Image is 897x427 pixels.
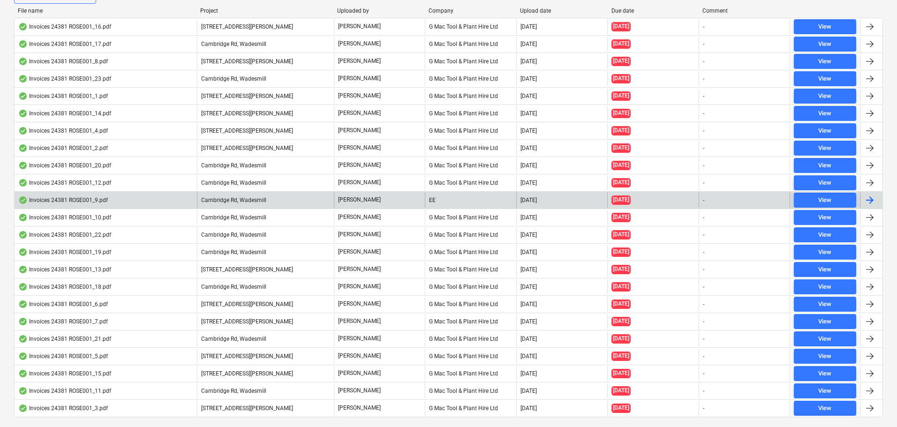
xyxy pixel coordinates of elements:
[18,75,111,82] div: Invoices 24381 ROSE001_23.pdf
[611,317,631,326] span: [DATE]
[520,353,537,360] div: [DATE]
[18,58,28,65] div: OCR finished
[520,284,537,290] div: [DATE]
[520,127,537,134] div: [DATE]
[611,247,631,256] span: [DATE]
[520,162,537,169] div: [DATE]
[425,89,516,104] div: G Mac Tool & Plant Hire Ltd
[611,213,631,222] span: [DATE]
[818,160,831,171] div: View
[18,214,28,221] div: OCR finished
[818,22,831,32] div: View
[18,92,108,100] div: Invoices 24381 ROSE001_1.pdf
[520,388,537,394] div: [DATE]
[703,145,704,151] div: -
[611,195,631,204] span: [DATE]
[818,74,831,84] div: View
[201,41,266,47] span: Cambridge Rd, Wadesmill
[703,336,704,342] div: -
[201,75,266,82] span: Cambridge Rd, Wadesmill
[611,74,631,83] span: [DATE]
[703,370,704,377] div: -
[18,318,28,325] div: OCR finished
[794,366,856,381] button: View
[18,231,28,239] div: OCR finished
[18,58,108,65] div: Invoices 24381 ROSE001_8.pdf
[703,405,704,412] div: -
[703,41,704,47] div: -
[200,7,330,14] div: Project
[703,249,704,255] div: -
[18,196,28,204] div: OCR finished
[18,144,28,152] div: OCR finished
[703,214,704,221] div: -
[703,284,704,290] div: -
[520,232,537,238] div: [DATE]
[520,110,537,117] div: [DATE]
[338,75,381,82] p: [PERSON_NAME]
[520,93,537,99] div: [DATE]
[520,249,537,255] div: [DATE]
[425,227,516,242] div: G Mac Tool & Plant Hire Ltd
[18,352,28,360] div: OCR finished
[18,214,111,221] div: Invoices 24381 ROSE001_10.pdf
[703,127,704,134] div: -
[794,331,856,346] button: View
[703,266,704,273] div: -
[18,335,111,343] div: Invoices 24381 ROSE001_21.pdf
[18,127,28,135] div: OCR finished
[818,56,831,67] div: View
[818,351,831,362] div: View
[18,110,111,117] div: Invoices 24381 ROSE001_14.pdf
[611,91,631,100] span: [DATE]
[201,23,293,30] span: 2 Galley Lane Arkley
[201,197,266,203] span: Cambridge Rd, Wadesmill
[338,317,381,325] p: [PERSON_NAME]
[338,335,381,343] p: [PERSON_NAME]
[794,279,856,294] button: View
[611,282,631,291] span: [DATE]
[520,266,537,273] div: [DATE]
[18,40,28,48] div: OCR finished
[794,383,856,398] button: View
[338,231,381,239] p: [PERSON_NAME]
[520,7,604,14] div: Upload date
[818,195,831,206] div: View
[18,335,28,343] div: OCR finished
[425,383,516,398] div: G Mac Tool & Plant Hire Ltd
[703,93,704,99] div: -
[18,196,108,204] div: Invoices 24381 ROSE001_9.pdf
[520,405,537,412] div: [DATE]
[703,162,704,169] div: -
[338,40,381,48] p: [PERSON_NAME]
[702,7,786,14] div: Comment
[794,227,856,242] button: View
[425,193,516,208] div: EE
[818,212,831,223] div: View
[201,405,293,412] span: 2 Galley Lane Arkley
[703,232,704,238] div: -
[520,197,537,203] div: [DATE]
[338,248,381,256] p: [PERSON_NAME]
[18,162,111,169] div: Invoices 24381 ROSE001_20.pdf
[703,23,704,30] div: -
[201,232,266,238] span: Cambridge Rd, Wadesmill
[794,158,856,173] button: View
[425,401,516,416] div: G Mac Tool & Plant Hire Ltd
[338,161,381,169] p: [PERSON_NAME]
[520,145,537,151] div: [DATE]
[818,247,831,258] div: View
[611,230,631,239] span: [DATE]
[520,180,537,186] div: [DATE]
[201,127,293,134] span: 2 Galley Lane Arkley
[794,193,856,208] button: View
[18,144,108,152] div: Invoices 24381 ROSE001_2.pdf
[338,404,381,412] p: [PERSON_NAME]
[425,71,516,86] div: G Mac Tool & Plant Hire Ltd
[425,54,516,69] div: G Mac Tool & Plant Hire Ltd
[818,178,831,188] div: View
[794,54,856,69] button: View
[611,386,631,395] span: [DATE]
[520,214,537,221] div: [DATE]
[520,301,537,307] div: [DATE]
